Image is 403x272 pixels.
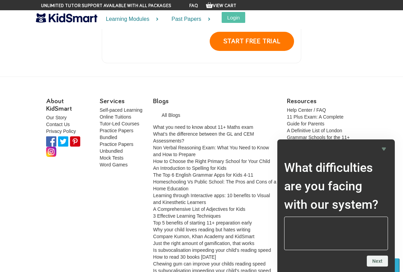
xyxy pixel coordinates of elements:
[189,3,198,8] a: FAQ
[58,138,70,144] a: pinterest
[153,247,271,253] a: Is subvocalisation impeeding your child's reading speed
[153,220,252,226] a: Top 5 benefits of starting 11+ preparation early
[153,227,250,232] a: Why your child loves reading but hates writing
[100,107,142,113] a: Self-paced Learning
[100,155,124,161] a: Mock Tests
[153,145,269,157] a: Non Verbal Reasoning Exam: What You Need to Know and How to Prepare
[46,149,58,154] a: instagram
[153,165,226,171] a: An Introduction to Spelling for Kids
[163,10,215,28] a: Past Papers
[153,179,276,191] a: Homeschooling Vs Public School: The Pros and Cons of a Home Education
[46,128,76,134] a: Privacy Policy
[153,97,277,105] h5: Blogs
[36,12,97,24] img: KidSmart logo
[153,159,270,164] a: How to Choose the Right Primary School for Your Child
[46,138,58,144] a: facebook page
[153,213,221,219] a: 3 Effective Learning Techniques
[46,122,70,127] a: Contact Us
[70,136,80,147] img: twitter
[100,114,131,120] a: Online Tuitions
[287,128,350,140] a: A Definitive List of London Grammar Schools for the 11+
[284,145,388,267] div: What difficulties are you facing with our system?
[206,2,213,9] img: Your items in the shopping basket
[284,217,388,250] textarea: What difficulties are you facing with our system?
[287,107,326,113] a: Help Center / FAQ
[222,12,245,23] button: Login
[380,145,388,153] button: Hide survey
[210,32,294,51] button: START FREE TRIAL
[46,136,56,147] img: facebook page
[153,172,253,178] a: The Top 6 English Grammar Apps for Kids 4-11
[153,254,216,260] a: How to read 30 books [DATE]
[153,206,245,212] a: A Comprehensive List of Adjectives for Kids
[100,162,128,167] a: Word Games
[367,256,388,267] button: Next question
[287,114,344,126] a: 11 Plus Exam: A Complete Guide for Parents
[287,97,357,105] h5: Resources
[100,128,134,140] a: Practice Papers Bundled
[100,97,143,105] h5: Services
[70,138,82,144] a: twitter
[284,159,388,214] h2: What difficulties are you facing with our system?
[58,136,68,147] img: pinterest
[97,10,163,28] a: Learning Modules
[153,241,254,246] a: Just the right amount of gamification, that works
[46,115,67,120] a: Our Story
[153,234,254,239] a: Compare Kumon, Khan Academy and KidSmart
[46,147,56,157] img: instagram
[100,121,139,126] a: Tutor-Led Courses
[153,124,253,130] a: What you need to know about 11+ Maths exam
[46,97,89,112] h5: About KidSmart
[153,193,270,205] a: Learning through Interactive apps: 10 benefits to Visual and Kinesthetic Learners
[153,131,254,144] a: What’s the difference between the GL and CEM Assessments?
[100,141,134,154] a: Practice Papers Unbundled
[41,2,171,9] span: Unlimited tutor support available with all packages
[153,261,265,267] a: Chewing gum can improve your childs reading speed
[206,3,236,8] a: View Cart
[153,107,277,124] a: All Blogs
